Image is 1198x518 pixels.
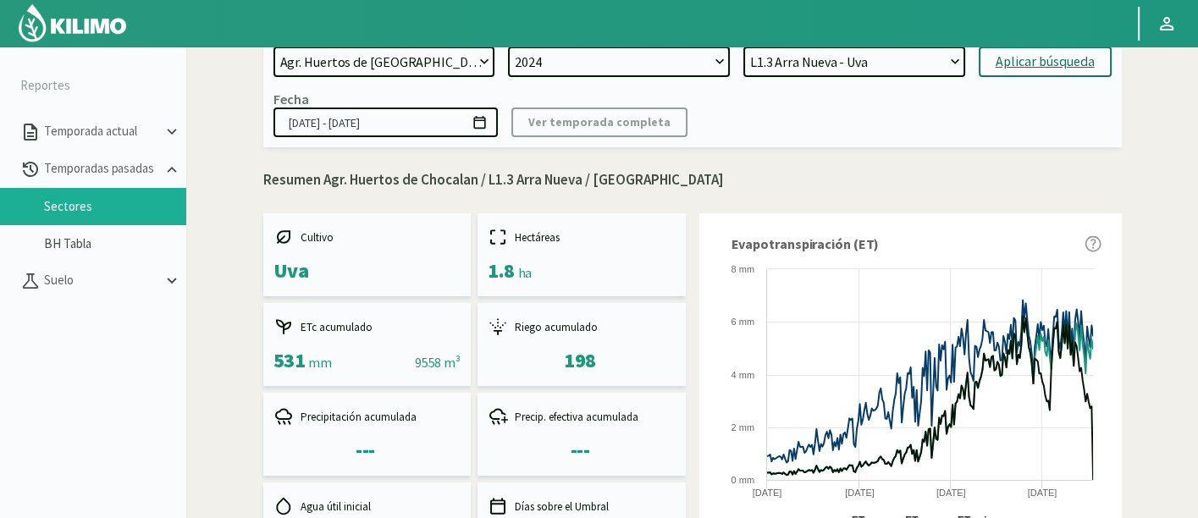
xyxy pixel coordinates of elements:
span: ha [518,264,532,281]
input: dd/mm/yyyy - dd/mm/yyyy [273,107,498,137]
div: Precipitación acumulada [273,406,461,427]
span: 198 [564,347,596,373]
div: Agua útil inicial [273,496,461,516]
div: Riego acumulado [488,317,676,337]
span: Evapotranspiración (ET) [731,234,880,254]
text: [DATE] [936,488,965,498]
kil-mini-card: report-summary-cards.CROP [263,213,472,296]
div: Aplicar búsqueda [996,52,1095,72]
kil-mini-card: report-summary-cards.ACCUMULATED_EFFECTIVE_PRECIPITATION [478,393,686,476]
text: 4 mm [731,370,754,380]
span: 1.8 [488,257,515,284]
span: Uva [273,257,309,284]
p: Suelo [41,271,163,290]
a: BH Tabla [44,236,186,251]
a: Sectores [44,199,186,214]
kil-mini-card: report-summary-cards.HECTARES [478,213,686,296]
div: ETc acumulado [273,317,461,337]
kil-mini-card: report-summary-cards.ACCUMULATED_PRECIPITATION [263,393,472,476]
span: --- [570,437,589,463]
text: [DATE] [845,488,875,498]
div: 9558 m³ [415,352,461,372]
div: Días sobre el Umbral [488,496,676,516]
p: Temporada actual [41,122,163,141]
kil-mini-card: report-summary-cards.ACCUMULATED_ETC [263,303,472,386]
text: 0 mm [731,475,754,485]
div: Hectáreas [488,227,676,247]
kil-mini-card: report-summary-cards.ACCUMULATED_IRRIGATION [478,303,686,386]
p: Resumen Agr. Huertos de Chocalan / L1.3 Arra Nueva / [GEOGRAPHIC_DATA] [263,169,1122,191]
div: Cultivo [273,227,461,247]
p: Temporadas pasadas [41,159,163,179]
text: [DATE] [752,488,781,498]
text: 6 mm [731,317,754,327]
text: 8 mm [731,264,754,274]
button: Aplicar búsqueda [979,47,1112,77]
span: mm [308,354,331,371]
img: Kilimo [17,3,128,43]
text: 2 mm [731,422,754,433]
span: 531 [273,347,306,373]
text: [DATE] [1027,488,1057,498]
span: --- [356,437,375,463]
div: Precip. efectiva acumulada [488,406,676,427]
div: Fecha [273,91,309,107]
